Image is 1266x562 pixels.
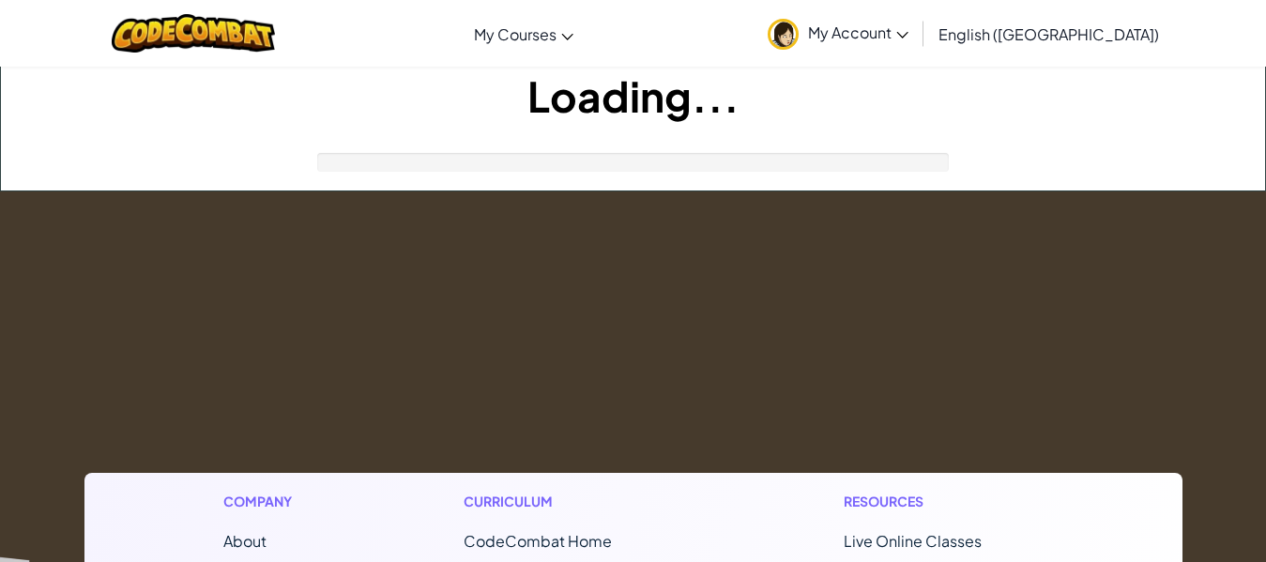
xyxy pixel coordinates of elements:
img: CodeCombat logo [112,14,276,53]
span: CodeCombat Home [464,531,612,551]
span: My Courses [474,24,557,44]
img: avatar [768,19,799,50]
a: Live Online Classes [844,531,982,551]
h1: Company [223,492,311,511]
h1: Resources [844,492,1044,511]
span: My Account [808,23,908,42]
a: My Account [758,4,918,63]
a: English ([GEOGRAPHIC_DATA]) [929,8,1168,59]
span: English ([GEOGRAPHIC_DATA]) [938,24,1159,44]
a: My Courses [465,8,583,59]
h1: Loading... [1,67,1265,125]
a: About [223,531,267,551]
h1: Curriculum [464,492,691,511]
